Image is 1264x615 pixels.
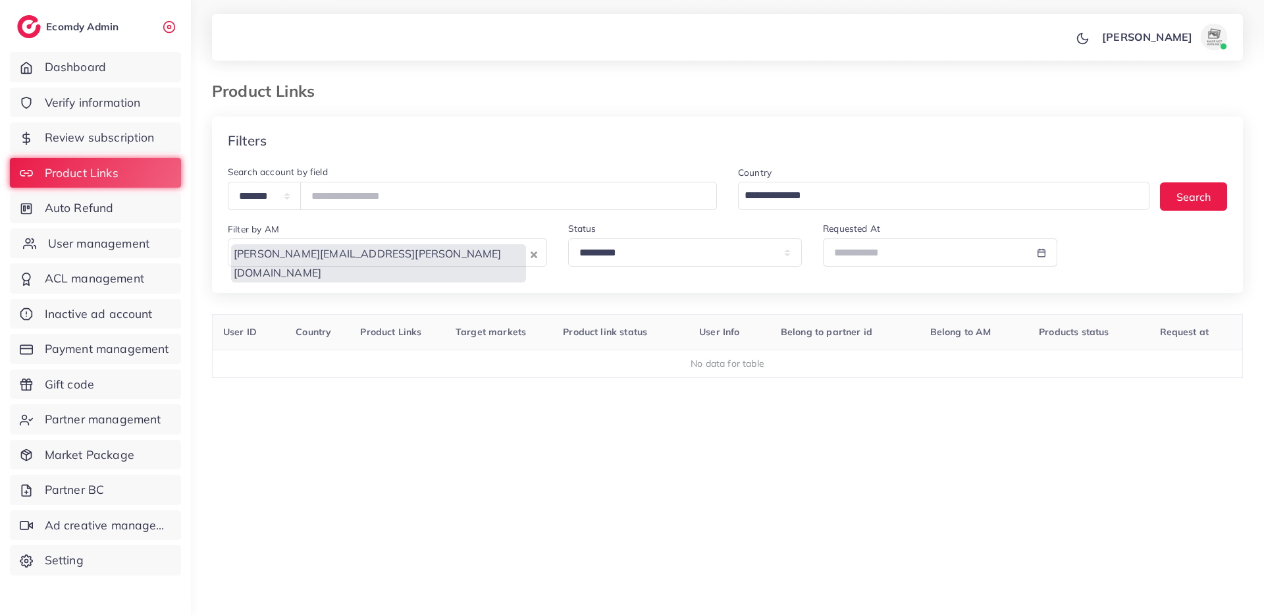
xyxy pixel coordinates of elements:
[228,132,267,149] h4: Filters
[10,193,181,223] a: Auto Refund
[45,129,155,146] span: Review subscription
[220,357,1236,370] div: No data for table
[10,510,181,541] a: Ad creative management
[17,15,122,38] a: logoEcomdy Admin
[740,184,1132,207] input: Search for option
[45,340,169,358] span: Payment management
[10,404,181,435] a: Partner management
[930,326,991,338] span: Belong to AM
[228,223,279,236] label: Filter by AM
[10,228,181,259] a: User management
[1039,326,1109,338] span: Products status
[531,246,537,261] button: Clear Selected
[17,15,41,38] img: logo
[296,326,331,338] span: Country
[10,88,181,118] a: Verify information
[738,166,772,179] label: Country
[10,299,181,329] a: Inactive ad account
[360,326,421,338] span: Product Links
[10,545,181,575] a: Setting
[45,200,114,217] span: Auto Refund
[228,165,328,178] label: Search account by field
[10,440,181,470] a: Market Package
[45,411,161,428] span: Partner management
[45,94,141,111] span: Verify information
[10,334,181,364] a: Payment management
[1095,24,1232,50] a: [PERSON_NAME]avatar
[223,326,257,338] span: User ID
[10,158,181,188] a: Product Links
[1160,326,1209,338] span: Request at
[45,165,118,182] span: Product Links
[1160,182,1227,211] button: Search
[10,263,181,294] a: ACL management
[563,326,647,338] span: Product link status
[230,282,527,303] input: Search for option
[231,244,526,282] span: [PERSON_NAME][EMAIL_ADDRESS][PERSON_NAME][DOMAIN_NAME]
[10,369,181,400] a: Gift code
[212,82,325,101] h3: Product Links
[45,446,134,464] span: Market Package
[228,238,547,267] div: Search for option
[10,52,181,82] a: Dashboard
[568,222,596,235] label: Status
[10,122,181,153] a: Review subscription
[781,326,872,338] span: Belong to partner id
[45,306,153,323] span: Inactive ad account
[45,270,144,287] span: ACL management
[456,326,526,338] span: Target markets
[699,326,739,338] span: User Info
[1201,24,1227,50] img: avatar
[45,481,105,498] span: Partner BC
[738,182,1149,210] div: Search for option
[48,235,149,252] span: User management
[45,376,94,393] span: Gift code
[45,59,106,76] span: Dashboard
[46,20,122,33] h2: Ecomdy Admin
[45,517,171,534] span: Ad creative management
[10,475,181,505] a: Partner BC
[45,552,84,569] span: Setting
[1102,29,1192,45] p: [PERSON_NAME]
[823,222,880,235] label: Requested At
